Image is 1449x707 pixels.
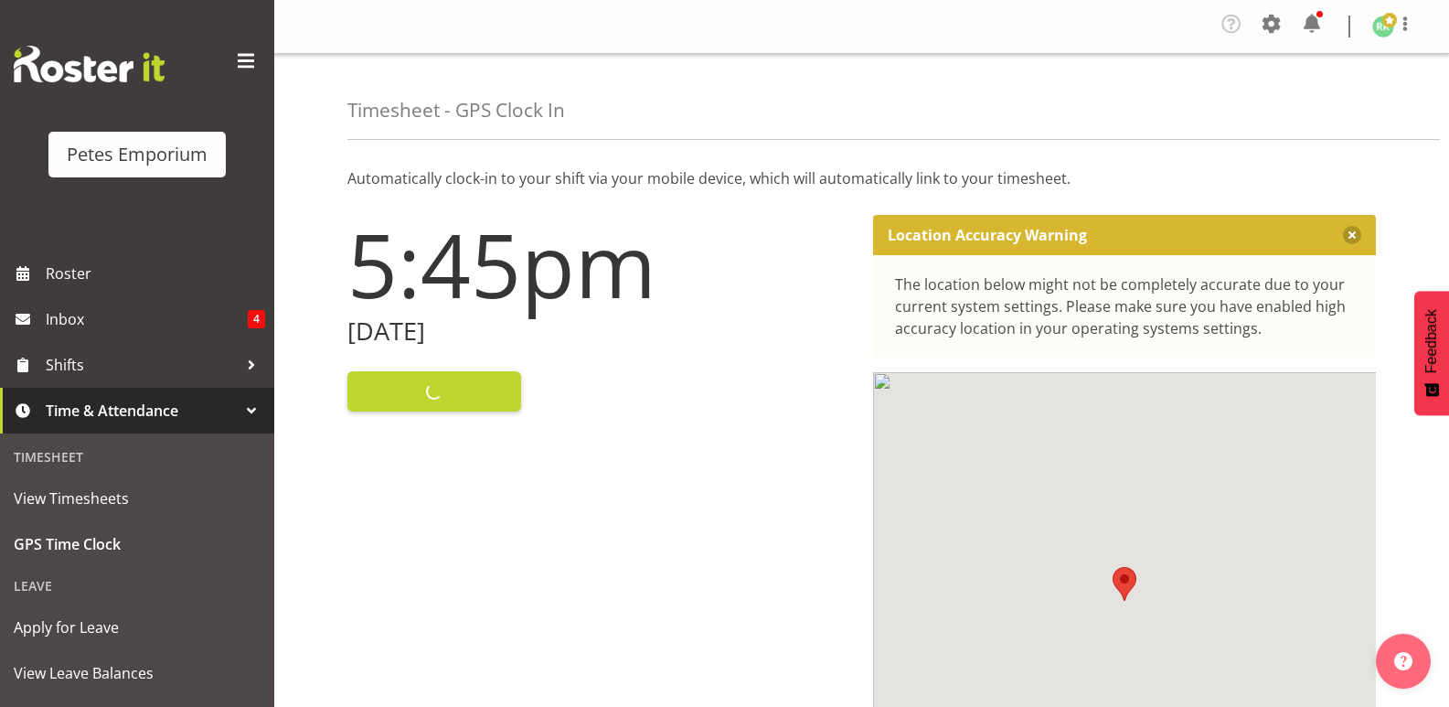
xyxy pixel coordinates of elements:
span: Time & Attendance [46,397,238,424]
p: Location Accuracy Warning [888,226,1087,244]
h4: Timesheet - GPS Clock In [347,100,565,121]
div: Leave [5,567,270,605]
h1: 5:45pm [347,215,851,314]
span: 4 [248,310,265,328]
a: GPS Time Clock [5,521,270,567]
img: ruth-robertson-taylor722.jpg [1372,16,1394,37]
span: GPS Time Clock [14,530,261,558]
span: Feedback [1423,309,1440,373]
img: Rosterit website logo [14,46,165,82]
a: View Leave Balances [5,650,270,696]
div: Petes Emporium [67,141,208,168]
div: Timesheet [5,438,270,476]
span: Apply for Leave [14,614,261,641]
p: Automatically clock-in to your shift via your mobile device, which will automatically link to you... [347,167,1376,189]
span: Inbox [46,305,248,333]
a: View Timesheets [5,476,270,521]
button: Feedback - Show survey [1414,291,1449,415]
span: Roster [46,260,265,287]
img: help-xxl-2.png [1394,652,1412,670]
button: Close message [1343,226,1361,244]
span: View Leave Balances [14,659,261,687]
span: View Timesheets [14,485,261,512]
div: The location below might not be completely accurate due to your current system settings. Please m... [895,273,1355,339]
h2: [DATE] [347,317,851,346]
span: Shifts [46,351,238,379]
a: Apply for Leave [5,605,270,650]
